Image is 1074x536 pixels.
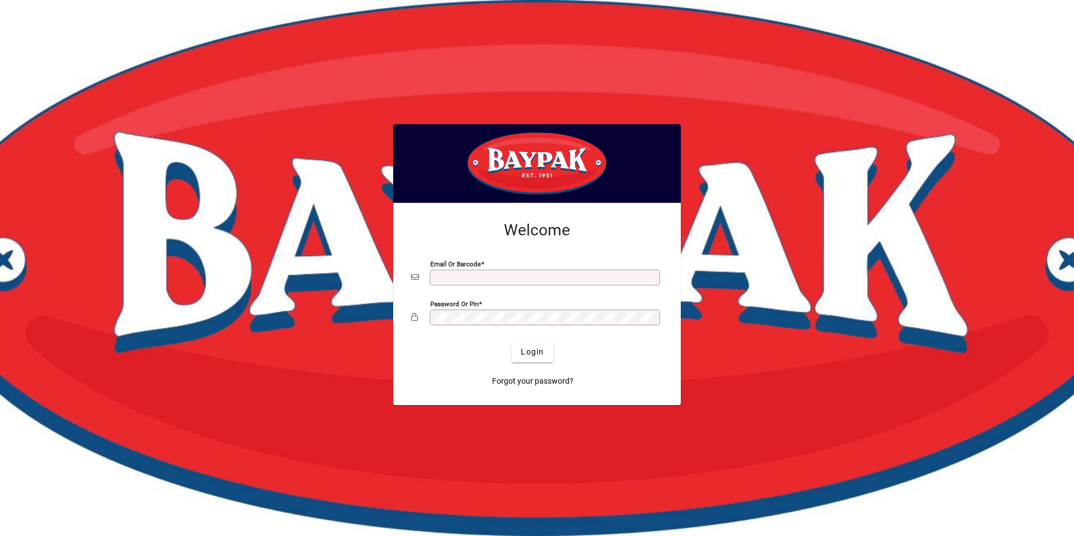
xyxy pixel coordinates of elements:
mat-label: Email or Barcode [430,260,481,267]
h2: Welcome [411,221,663,240]
span: Login [521,346,544,358]
span: Forgot your password? [492,375,574,387]
mat-label: Password or Pin [430,299,479,307]
button: Login [512,342,553,362]
a: Forgot your password? [488,371,578,392]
